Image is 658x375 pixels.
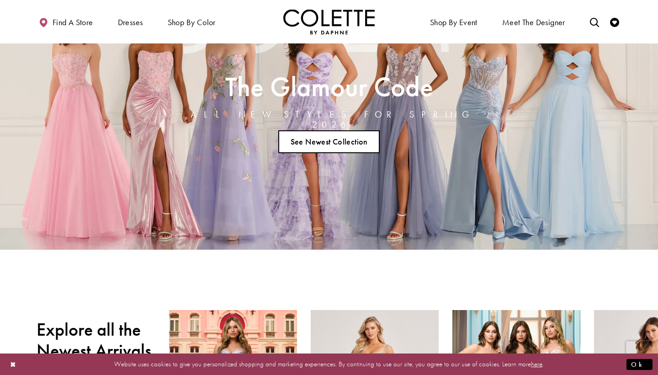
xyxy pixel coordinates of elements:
[608,9,621,34] a: Check Wishlist
[500,9,568,34] a: Meet the designer
[588,9,601,34] a: Toggle search
[37,319,155,361] h2: Explore all the Newest Arrivals
[502,18,565,27] span: Meet the designer
[283,9,375,34] img: Colette by Daphne
[37,9,95,34] a: Find a store
[430,18,478,27] span: Shop By Event
[177,127,481,157] ul: Slider Links
[165,9,218,34] span: Shop by color
[278,130,380,153] a: See Newest Collection The Glamour Code ALL NEW STYLES FOR SPRING 2026
[428,9,480,34] span: Shop By Event
[283,9,375,34] a: Visit Home Page
[180,74,478,99] h2: The Glamour Code
[53,18,93,27] span: Find a store
[531,359,542,369] a: here
[180,109,478,129] h4: ALL NEW STYLES FOR SPRING 2026
[116,9,145,34] span: Dresses
[66,358,592,370] p: Website uses cookies to give you personalized shopping and marketing experiences. By continuing t...
[626,359,653,370] button: Submit Dialog
[118,18,143,27] span: Dresses
[5,356,21,372] button: Close Dialog
[168,18,216,27] span: Shop by color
